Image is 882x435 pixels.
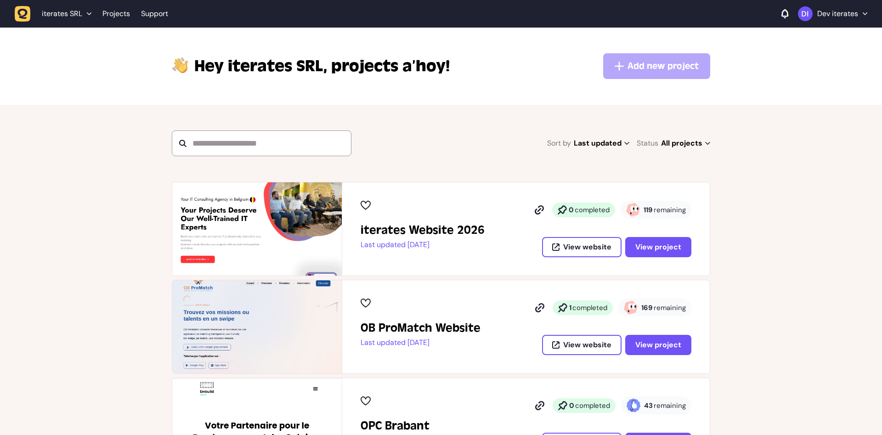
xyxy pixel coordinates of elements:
[654,303,686,312] span: remaining
[361,321,481,335] h2: OB ProMatch Website
[641,303,653,312] strong: 169
[654,205,686,215] span: remaining
[563,243,611,251] span: View website
[361,240,485,249] p: Last updated [DATE]
[635,341,681,349] span: View project
[569,401,574,410] strong: 0
[628,60,699,73] span: Add new project
[569,303,571,312] strong: 1
[575,401,610,410] span: completed
[547,137,571,150] span: Sort by
[637,137,658,150] span: Status
[644,401,653,410] strong: 43
[654,401,686,410] span: remaining
[661,137,710,150] span: All projects
[361,418,430,433] h2: OPC Brabant
[172,55,189,74] img: hi-hand
[798,6,813,21] img: Dev iterates
[15,6,97,22] button: iterates SRL
[569,205,574,215] strong: 0
[361,223,485,237] h2: iterates Website 2026
[542,237,622,257] button: View website
[798,6,867,21] button: Dev iterates
[625,335,691,355] button: View project
[563,341,611,349] span: View website
[603,53,710,79] button: Add new project
[575,205,610,215] span: completed
[572,303,607,312] span: completed
[42,9,82,18] span: iterates SRL
[635,243,681,251] span: View project
[194,55,450,77] p: projects a’hoy!
[644,205,653,215] strong: 119
[172,280,342,373] img: OB ProMatch Website
[625,237,691,257] button: View project
[102,6,130,22] a: Projects
[194,55,328,77] span: iterates SRL
[542,335,622,355] button: View website
[361,338,481,347] p: Last updated [DATE]
[141,9,168,18] a: Support
[574,137,629,150] span: Last updated
[817,9,858,18] p: Dev iterates
[172,182,342,276] img: iterates Website 2026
